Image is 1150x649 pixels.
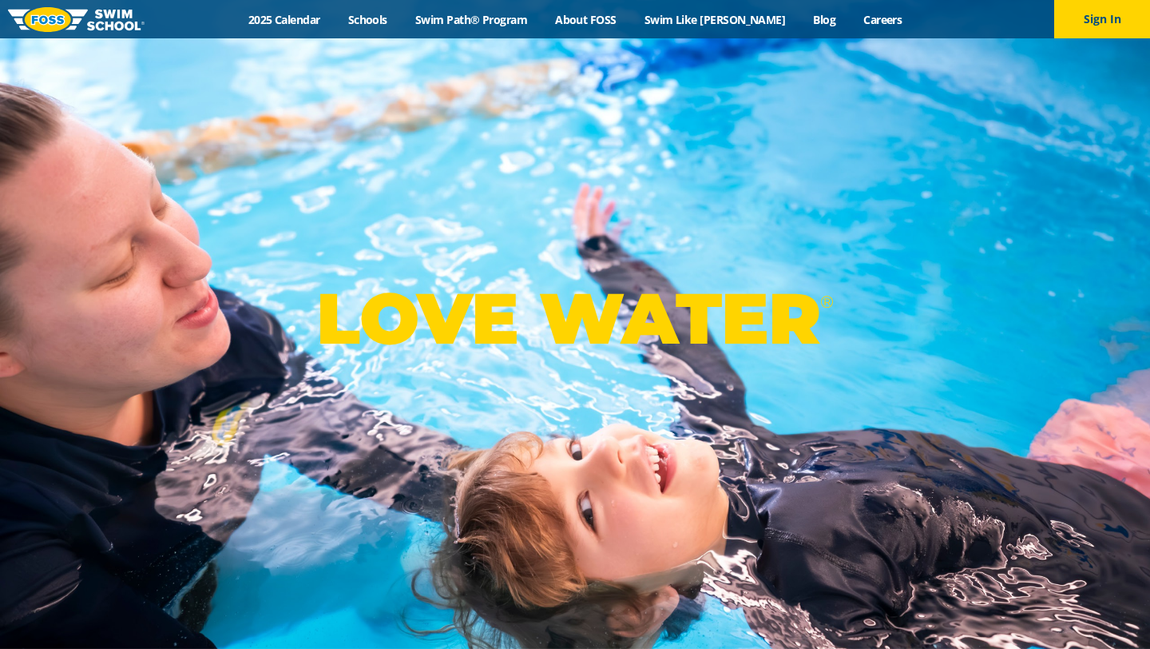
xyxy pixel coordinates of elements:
a: 2025 Calendar [234,12,334,27]
a: Swim Path® Program [401,12,541,27]
a: Swim Like [PERSON_NAME] [630,12,799,27]
a: Schools [334,12,401,27]
a: Blog [799,12,850,27]
p: LOVE WATER [316,276,833,361]
a: About FOSS [541,12,631,27]
a: Careers [850,12,916,27]
img: FOSS Swim School Logo [8,7,145,32]
sup: ® [820,292,833,312]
